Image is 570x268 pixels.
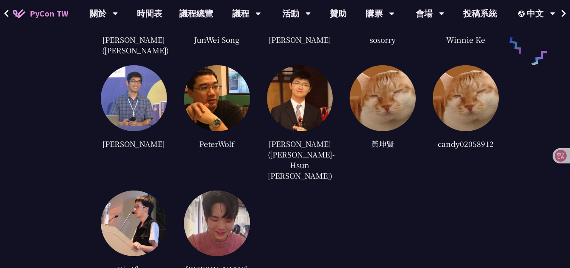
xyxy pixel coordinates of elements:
a: PyCon TW [4,3,77,24]
div: [PERSON_NAME]([PERSON_NAME]-Hsun [PERSON_NAME]) [267,138,333,182]
img: Home icon of PyCon TW 2025 [13,9,25,18]
img: ca361b68c0e016b2f2016b0cb8f298d8.jpg [101,65,167,131]
img: c22c2e10e811a593462dda8c54eb193e.jpg [184,191,250,257]
div: 黃坤賢 [350,138,416,150]
img: Locale Icon [518,11,527,17]
div: candy02058912 [433,138,499,150]
div: JunWei Song [184,33,250,46]
img: default.0dba411.jpg [433,65,499,131]
div: [PERSON_NAME] [267,33,333,46]
img: a9d086477deb5ee7d1da43ccc7d68f28.jpg [267,65,333,131]
div: Winnie Ke [433,33,499,46]
div: sosorry [350,33,416,46]
div: [PERSON_NAME] [101,138,167,150]
img: fc8a005fc59e37cdaca7cf5c044539c8.jpg [184,65,250,131]
div: [PERSON_NAME] ([PERSON_NAME]) [101,33,167,57]
img: default.0dba411.jpg [350,65,416,131]
div: PeterWolf [184,138,250,150]
img: 1422dbae1f7d1b7c846d16e7791cd687.jpg [101,191,167,257]
span: PyCon TW [30,7,68,20]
